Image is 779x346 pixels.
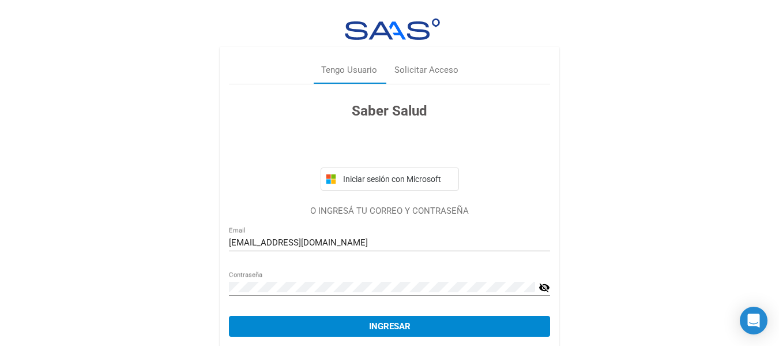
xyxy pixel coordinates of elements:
iframe: Botón de Acceder con Google [315,134,465,159]
mat-icon: visibility_off [539,281,550,295]
span: Ingresar [369,321,411,332]
p: O INGRESÁ TU CORREO Y CONTRASEÑA [229,204,550,218]
button: Ingresar [229,316,550,337]
span: Iniciar sesión con Microsoft [341,174,454,184]
div: Tengo Usuario [321,64,377,77]
div: Solicitar Acceso [394,64,458,77]
h3: Saber Salud [229,101,550,121]
button: Iniciar sesión con Microsoft [321,168,459,191]
div: Open Intercom Messenger [740,307,767,334]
